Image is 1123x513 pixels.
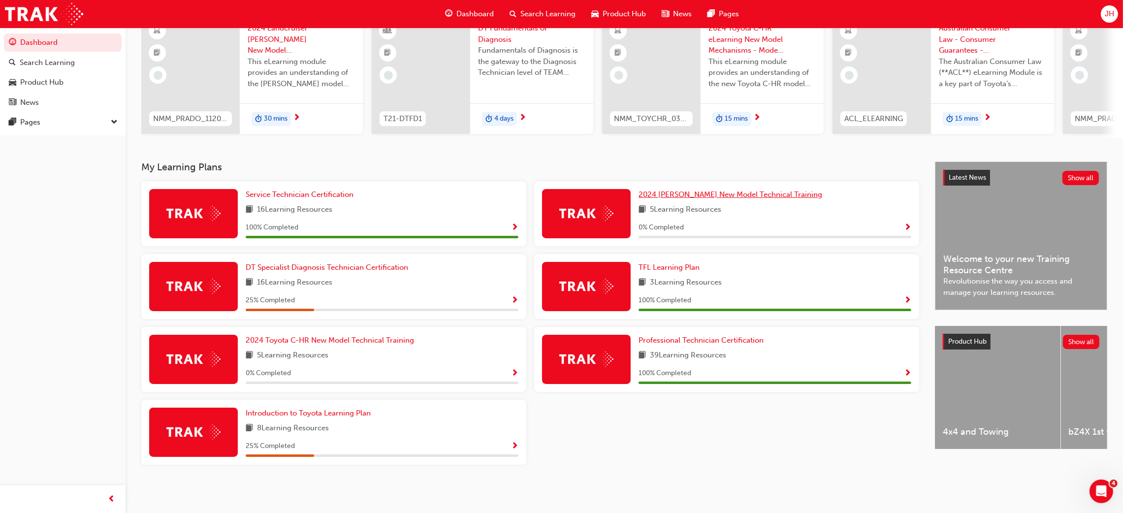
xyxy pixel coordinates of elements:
[257,422,329,435] span: 8 Learning Resources
[511,440,518,452] button: Show Progress
[844,113,903,125] span: ACL_ELEARNING
[166,352,221,367] img: Trak
[494,113,513,125] span: 4 days
[246,262,412,273] a: DT Specialist Diagnosis Technician Certification
[559,279,613,294] img: Trak
[716,113,723,126] span: duration-icon
[615,47,622,60] span: booktick-icon
[9,98,16,107] span: news-icon
[257,350,328,362] span: 5 Learning Resources
[833,15,1054,134] a: 0ACL_ELEARNINGAustralian Consumer Law - Consumer Guarantees - eLearning moduleThe Australian Cons...
[845,71,854,80] span: learningRecordVerb_NONE-icon
[654,4,700,24] a: news-iconNews
[166,206,221,221] img: Trak
[904,296,911,305] span: Show Progress
[943,426,1053,438] span: 4x4 and Towing
[141,15,363,134] a: NMM_PRADO_112024_MODULE_12024 Landcruiser [PERSON_NAME] New Model Mechanisms - Model Outline 1Thi...
[519,114,526,123] span: next-icon
[511,442,518,451] span: Show Progress
[20,77,64,88] div: Product Hub
[385,47,391,60] span: booktick-icon
[639,335,768,346] a: Professional Technician Certification
[246,295,295,306] span: 25 % Completed
[955,113,978,125] span: 15 mins
[1076,25,1083,37] span: learningResourceType_ELEARNING-icon
[384,113,422,125] span: T21-DTFD1
[4,94,122,112] a: News
[246,350,253,362] span: book-icon
[904,224,911,232] span: Show Progress
[248,23,355,56] span: 2024 Landcruiser [PERSON_NAME] New Model Mechanisms - Model Outline 1
[935,326,1060,449] a: 4x4 and Towing
[154,25,161,37] span: learningResourceType_ELEARNING-icon
[639,336,764,345] span: Professional Technician Certification
[673,8,692,20] span: News
[502,4,583,24] a: search-iconSearch Learning
[1063,335,1100,349] button: Show all
[246,409,371,417] span: Introduction to Toyota Learning Plan
[614,113,689,125] span: NMM_TOYCHR_032024_MODULE_1
[246,277,253,289] span: book-icon
[293,114,300,123] span: next-icon
[943,334,1099,350] a: Product HubShow all
[20,117,40,128] div: Pages
[445,8,452,20] span: guage-icon
[943,170,1099,186] a: Latest NewsShow all
[948,337,987,346] span: Product Hub
[904,294,911,307] button: Show Progress
[478,23,585,45] span: DT Fundamentals of Diagnosis
[583,4,654,24] a: car-iconProduct Hub
[456,8,494,20] span: Dashboard
[9,78,16,87] span: car-icon
[166,424,221,440] img: Trak
[246,222,298,233] span: 100 % Completed
[246,408,375,419] a: Introduction to Toyota Learning Plan
[264,113,288,125] span: 30 mins
[478,45,585,78] span: Fundamentals of Diagnosis is the gateway to the Diagnosis Technician level of TEAM Training and s...
[384,71,393,80] span: learningRecordVerb_NONE-icon
[591,8,599,20] span: car-icon
[708,23,816,56] span: 2024 Toyota C-HR eLearning New Model Mechanisms - Model Outline (Module 1)
[650,277,722,289] span: 3 Learning Resources
[602,15,824,134] a: NMM_TOYCHR_032024_MODULE_12024 Toyota C-HR eLearning New Model Mechanisms - Model Outline (Module...
[141,161,919,173] h3: My Learning Plans
[9,59,16,67] span: search-icon
[111,116,118,129] span: down-icon
[255,113,262,126] span: duration-icon
[246,204,253,216] span: book-icon
[4,32,122,113] button: DashboardSearch LearningProduct HubNews
[949,173,986,182] span: Latest News
[943,254,1099,276] span: Welcome to your new Training Resource Centre
[4,73,122,92] a: Product Hub
[511,296,518,305] span: Show Progress
[639,368,691,379] span: 100 % Completed
[1105,8,1114,20] span: JH
[520,8,576,20] span: Search Learning
[708,56,816,90] span: This eLearning module provides an understanding of the new Toyota C-HR model line-up and their Ka...
[1062,171,1099,185] button: Show all
[1101,5,1118,23] button: JH
[639,350,646,362] span: book-icon
[650,350,726,362] span: 39 Learning Resources
[1090,480,1113,503] iframe: Intercom live chat
[485,113,492,126] span: duration-icon
[984,114,991,123] span: next-icon
[5,3,83,25] img: Trak
[719,8,739,20] span: Pages
[559,206,613,221] img: Trak
[943,276,1099,298] span: Revolutionise the way you access and manage your learning resources.
[246,368,291,379] span: 0 % Completed
[246,441,295,452] span: 25 % Completed
[1075,71,1084,80] span: learningRecordVerb_NONE-icon
[154,71,162,80] span: learningRecordVerb_NONE-icon
[246,263,408,272] span: DT Specialist Diagnosis Technician Certification
[639,277,646,289] span: book-icon
[154,47,161,60] span: booktick-icon
[4,113,122,131] button: Pages
[845,47,852,60] span: booktick-icon
[845,25,852,37] span: learningResourceType_ELEARNING-icon
[615,25,622,37] span: learningResourceType_ELEARNING-icon
[20,97,39,108] div: News
[1076,47,1083,60] span: booktick-icon
[246,335,418,346] a: 2024 Toyota C-HR New Model Technical Training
